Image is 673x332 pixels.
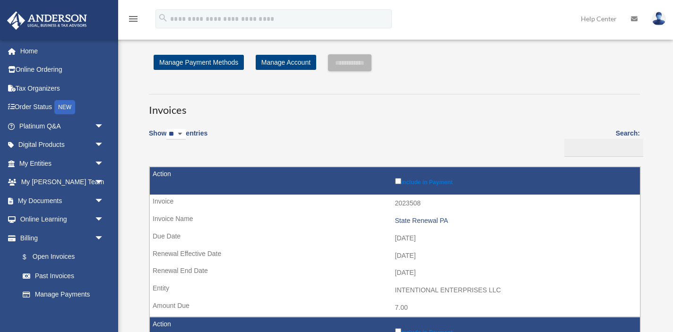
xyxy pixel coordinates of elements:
img: User Pic [652,12,666,26]
span: arrow_drop_down [95,191,113,211]
a: Tax Organizers [7,79,118,98]
span: arrow_drop_down [95,136,113,155]
i: menu [128,13,139,25]
img: Anderson Advisors Platinum Portal [4,11,90,30]
a: My Documentsarrow_drop_down [7,191,118,210]
a: Online Learningarrow_drop_down [7,210,118,229]
a: Home [7,42,118,60]
span: arrow_drop_down [95,210,113,230]
span: arrow_drop_down [95,173,113,192]
select: Showentries [166,129,186,140]
input: Include in Payment [395,178,401,184]
span: $ [28,251,33,263]
span: arrow_drop_down [95,117,113,136]
td: 2023508 [150,195,640,213]
a: Manage Account [256,55,316,70]
a: Manage Payment Methods [154,55,244,70]
div: State Renewal PA [395,217,636,225]
a: Past Invoices [13,266,113,285]
a: $Open Invoices [13,247,109,267]
a: My Entitiesarrow_drop_down [7,154,118,173]
a: Billingarrow_drop_down [7,229,113,247]
a: menu [128,17,139,25]
label: Search: [561,128,640,157]
td: [DATE] [150,264,640,282]
td: INTENTIONAL ENTERPRISES LLC [150,281,640,299]
a: Manage Payments [13,285,113,304]
a: My [PERSON_NAME] Teamarrow_drop_down [7,173,118,192]
td: 7.00 [150,299,640,317]
label: Include in Payment [395,176,636,186]
a: Order StatusNEW [7,98,118,117]
a: Digital Productsarrow_drop_down [7,136,118,154]
h3: Invoices [149,94,640,118]
input: Search: [564,139,643,157]
div: NEW [54,100,75,114]
a: Online Ordering [7,60,118,79]
td: [DATE] [150,247,640,265]
span: arrow_drop_down [95,154,113,173]
a: Platinum Q&Aarrow_drop_down [7,117,118,136]
label: Show entries [149,128,207,149]
span: arrow_drop_down [95,229,113,248]
td: [DATE] [150,230,640,247]
i: search [158,13,168,23]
